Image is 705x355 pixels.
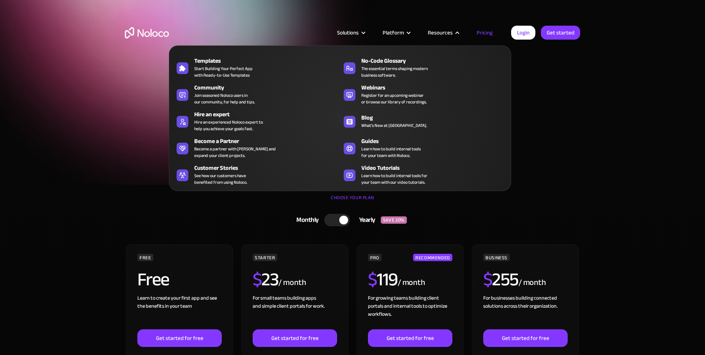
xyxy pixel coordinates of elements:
div: CHOOSE YOUR PLAN [125,192,580,211]
h2: Start for free. Upgrade to support your business at any stage. [125,114,580,125]
div: PRO [368,254,382,261]
div: Resources [428,28,453,37]
div: No-Code Glossary [361,56,510,65]
div: Learn to create your first app and see the benefits in your team ‍ [137,294,222,329]
h2: 255 [483,270,518,289]
div: Blog [361,113,510,122]
a: Video TutorialsLearn how to build internal tools foryour team with our video tutorials. [340,162,507,187]
div: Yearly [350,215,381,226]
div: Become a Partner [194,137,343,146]
div: Platform [373,28,419,37]
div: Solutions [337,28,359,37]
h2: Free [137,270,169,289]
div: BUSINESS [483,254,510,261]
div: Monthly [287,215,324,226]
span: $ [368,262,377,297]
span: $ [483,262,492,297]
div: STARTER [253,254,277,261]
span: $ [253,262,262,297]
div: For businesses building connected solutions across their organization. ‍ [483,294,568,329]
a: Get started for free [253,329,337,347]
a: Pricing [467,28,502,37]
a: Get started for free [483,329,568,347]
h1: Flexible Pricing Designed for Business [125,62,580,106]
a: Get started for free [368,329,452,347]
div: Guides [361,137,510,146]
div: Hire an expert [194,110,343,119]
div: Webinars [361,83,510,92]
a: WebinarsRegister for an upcoming webinaror browse our library of recordings. [340,82,507,107]
h2: 119 [368,270,398,289]
span: The essential terms shaping modern business software. [361,65,428,78]
a: Get started for free [137,329,222,347]
a: Login [511,26,535,40]
div: / month [278,277,306,289]
div: Solutions [328,28,373,37]
a: CommunityJoin seasoned Noloco users inour community, for help and tips. [173,82,340,107]
div: Become a partner with [PERSON_NAME] and expand your client projects. [194,146,276,159]
a: home [125,27,169,39]
div: Community [194,83,343,92]
a: No-Code GlossaryThe essential terms shaping modernbusiness software. [340,55,507,80]
span: Start Building Your Perfect App with Ready-to-Use Templates [194,65,253,78]
div: RECOMMENDED [413,254,452,261]
span: Join seasoned Noloco users in our community, for help and tips. [194,92,255,105]
a: GuidesLearn how to build internal toolsfor your team with Noloco. [340,135,507,160]
div: Templates [194,56,343,65]
span: What's New at [GEOGRAPHIC_DATA]. [361,122,427,129]
a: Get started [541,26,580,40]
span: Learn how to build internal tools for your team with our video tutorials. [361,172,427,186]
a: Customer StoriesSee how our customers havebenefited from using Noloco. [173,162,340,187]
div: Hire an experienced Noloco expert to help you achieve your goals fast. [194,119,263,132]
a: Become a PartnerBecome a partner with [PERSON_NAME] andexpand your client projects. [173,135,340,160]
div: / month [518,277,546,289]
span: Learn how to build internal tools for your team with Noloco. [361,146,421,159]
div: Platform [383,28,404,37]
div: / month [398,277,425,289]
div: For small teams building apps and simple client portals for work. ‍ [253,294,337,329]
a: TemplatesStart Building Your Perfect Appwith Ready-to-Use Templates [173,55,340,80]
div: For growing teams building client portals and internal tools to optimize workflows. [368,294,452,329]
a: BlogWhat's New at [GEOGRAPHIC_DATA]. [340,109,507,133]
span: Register for an upcoming webinar or browse our library of recordings. [361,92,427,105]
div: Video Tutorials [361,164,510,172]
div: Customer Stories [194,164,343,172]
span: See how our customers have benefited from using Noloco. [194,172,247,186]
div: FREE [137,254,153,261]
div: Resources [419,28,467,37]
div: SAVE 20% [381,216,407,224]
h2: 23 [253,270,279,289]
a: Hire an expertHire an experienced Noloco expert tohelp you achieve your goals fast. [173,109,340,133]
nav: Resources [169,35,511,191]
